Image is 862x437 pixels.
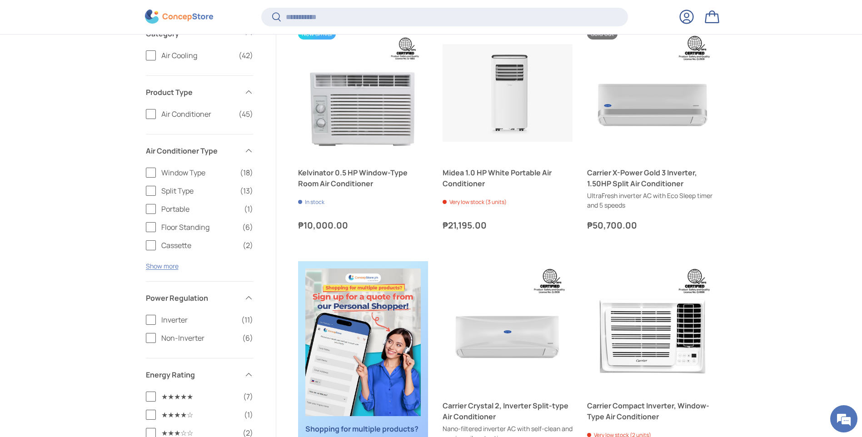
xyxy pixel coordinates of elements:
[587,167,717,189] a: Carrier X-Power Gold 3 Inverter, 1.50HP Split Air Conditioner
[146,358,253,391] summary: Energy Rating
[161,167,234,178] span: Window Type
[240,185,253,196] span: (13)
[161,50,233,61] span: Air Cooling
[241,314,253,325] span: (11)
[146,76,253,109] summary: Product Type
[161,333,237,343] span: Non-Inverter
[161,222,237,233] span: Floor Standing
[161,391,238,402] span: ★★★★★
[587,28,717,158] a: Carrier X-Power Gold 3 Inverter, 1.50HP Split Air Conditioner
[242,333,253,343] span: (6)
[161,109,233,119] span: Air Conditioner
[443,400,573,422] a: Carrier Crystal 2, Inverter Split-type Air Conditioner
[298,28,428,158] a: Kelvinator 0.5 HP Window-Type Room Air Conditioner
[587,261,717,391] a: Carrier Compact Inverter, Window-Type Air Conditioner
[161,240,237,251] span: Cassette
[145,10,213,24] img: ConcepStore
[161,185,234,196] span: Split Type
[244,409,253,420] span: (1)
[240,167,253,178] span: (18)
[146,262,179,270] button: Show more
[242,222,253,233] span: (6)
[146,293,239,303] span: Power Regulation
[243,240,253,251] span: (2)
[161,314,236,325] span: Inverter
[146,282,253,314] summary: Power Regulation
[443,28,573,158] a: Midea 1.0 HP White Portable Air Conditioner
[161,204,239,214] span: Portable
[443,261,573,391] a: Carrier Crystal 2, Inverter Split-type Air Conditioner
[305,424,419,434] strong: Shopping for multiple products?
[298,167,428,189] a: Kelvinator 0.5 HP Window-Type Room Air Conditioner
[146,87,239,98] span: Product Type
[146,134,253,167] summary: Air Conditioner Type
[244,204,253,214] span: (1)
[239,50,253,61] span: (42)
[146,145,239,156] span: Air Conditioner Type
[587,400,717,422] a: Carrier Compact Inverter, Window-Type Air Conditioner
[243,391,253,402] span: (7)
[443,167,573,189] a: Midea 1.0 HP White Portable Air Conditioner
[239,109,253,119] span: (45)
[146,369,239,380] span: Energy Rating
[161,409,239,420] span: ★★★★☆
